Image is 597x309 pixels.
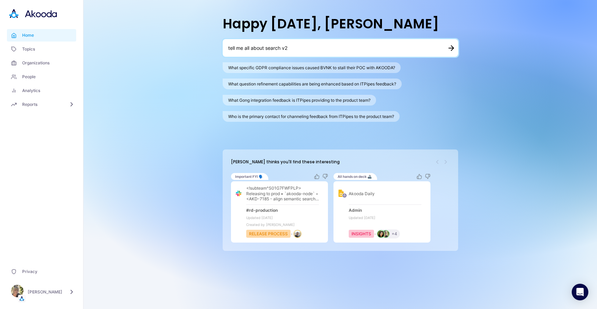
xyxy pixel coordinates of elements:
span: Home [17,32,34,39]
span: <!subteam^S01G7FWFPLP> Releasing to prod • `akooda-node` ◦ <AKD-7185 - align semantic search with... [246,185,319,202]
div: Go to person's profile [294,230,301,238]
span: Updated [DATE] [349,216,421,220]
button: Alisa FaingoldTenant Logo[PERSON_NAME] [7,282,76,302]
img: Akooda Logo [7,7,21,21]
img: Eli Leon [294,230,301,237]
h1: Happy [DATE], [PERSON_NAME] [223,14,458,34]
button: Like [314,174,320,179]
button: Dislike [425,174,430,179]
div: #rd-production [246,208,278,213]
img: Slack [234,189,243,198]
a: Home [7,29,76,42]
span: bullet space [291,231,293,236]
a: person badge [382,230,387,238]
div: INSIGHTS [349,230,374,238]
div: highlight-card [333,173,430,243]
span: Topics [17,46,35,53]
textarea: tell me all about search v2 [228,45,436,51]
span: Updated [DATE] [246,216,319,220]
a: topic badge [246,230,291,238]
span: bullet space [374,231,376,236]
a: Topics [7,43,76,55]
div: highlight-card [231,173,328,243]
a: People [7,71,76,83]
span: Organizations [17,60,50,66]
div: RELEASE PROCESS [246,230,291,238]
button: Like [417,174,422,179]
a: person badge [377,230,382,238]
img: Ilana Djemal [377,230,384,237]
button: Who is the primary contact for channeling feedback from ITPipes to the product team? [223,111,400,122]
button: What Gong integration feedback is ITPipes providing to the product team? [223,95,376,106]
a: topic badge [349,230,374,238]
div: Important FYI 🗣️ [231,173,268,180]
span: Analytics [17,87,40,94]
button: Previous [433,158,442,166]
button: Ilana Djemal [377,230,385,238]
div: Open Intercom Messenger [572,284,588,300]
span: Akooda Daily [349,191,375,197]
img: Alisa Faingold [11,285,24,297]
span: Privacy [17,268,37,275]
div: All hands on deck 🚢 [333,173,377,180]
span: People [17,73,36,80]
button: Privacy [7,265,76,278]
a: Organizations [7,57,76,69]
img: Google Drive [336,189,346,198]
button: Dislike [322,174,328,179]
div: Go to person's profile [382,230,390,238]
button: What specific GDPR compliance issues caused BVNK to stall their POC with AKOODA? [223,62,401,73]
button: +4 [390,230,399,237]
span: Reports [17,101,37,108]
div: Admin [349,208,362,213]
button: What question refinement capabilities are being enhanced based on ITPipes feedback? [223,79,402,89]
button: Next [442,158,450,166]
img: Alisa Faingold [382,230,389,237]
img: Tenant Logo [18,295,25,302]
div: Go to person's profile [377,230,385,238]
button: Reports [7,98,76,111]
h4: [PERSON_NAME] thinks you'll find these interesting [231,159,340,165]
button: Eli Leon [294,230,301,238]
img: Private Interaction [342,193,347,198]
button: Alisa Faingold [382,230,390,238]
div: [PERSON_NAME] [28,289,64,296]
a: person badge [294,230,298,238]
span: Created by [PERSON_NAME] [246,222,319,227]
a: Analytics [7,84,76,97]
